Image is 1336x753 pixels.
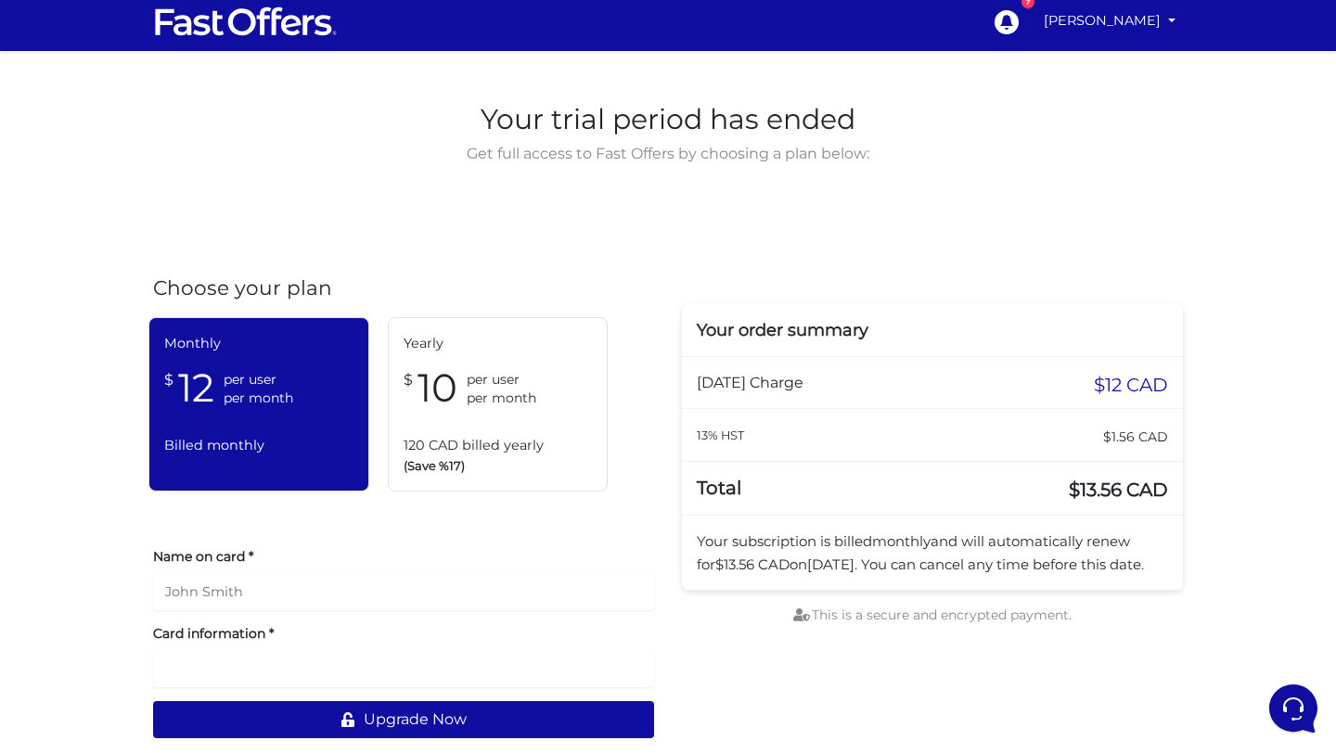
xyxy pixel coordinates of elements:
[404,456,593,476] span: (Save %17)
[793,606,1072,623] span: This is a secure and encrypted payment.
[178,364,214,413] span: 12
[30,134,67,171] img: dark
[1265,681,1321,736] iframe: Customerly Messenger Launcher
[153,624,654,643] label: Card information *
[129,582,243,625] button: Messages
[164,435,353,456] span: Billed monthly
[1036,3,1183,39] a: [PERSON_NAME]
[300,104,341,119] a: See all
[697,477,741,499] span: Total
[872,532,931,550] span: monthly
[165,660,642,678] iframe: Secure card payment input frame
[134,197,260,211] span: Start a Conversation
[231,260,341,274] a: Open Help Center
[224,370,293,389] span: per user
[242,582,356,625] button: Help
[30,104,150,119] span: Your Conversations
[30,260,126,274] span: Find an Answer
[15,15,312,74] h2: Hello [PERSON_NAME] 👋
[462,97,875,142] span: Your trial period has ended
[1103,424,1168,450] span: $1.56 CAD
[807,555,854,573] span: [DATE]
[697,374,803,391] span: [DATE] Charge
[467,389,536,407] span: per month
[715,555,790,573] span: $13.56 CAD
[59,134,96,171] img: dark
[42,300,303,318] input: Search for an Article...
[288,608,312,625] p: Help
[697,428,744,442] small: 13% HST
[56,608,87,625] p: Home
[164,333,353,354] span: Monthly
[1094,372,1168,398] span: $12 CAD
[404,435,593,456] span: 120 CAD billed yearly
[404,333,593,354] span: Yearly
[1069,477,1168,503] span: $13.56 CAD
[153,701,654,738] button: Upgrade Now
[467,370,536,389] span: per user
[153,573,654,610] input: John Smith
[417,364,457,413] span: 10
[462,142,875,166] span: Get full access to Fast Offers by choosing a plan below:
[15,582,129,625] button: Home
[160,608,212,625] p: Messages
[224,389,293,407] span: per month
[153,276,654,300] h4: Choose your plan
[30,185,341,223] button: Start a Conversation
[697,320,868,340] span: Your order summary
[153,547,654,566] label: Name on card *
[404,364,413,392] span: $
[697,532,1144,572] span: Your subscription is billed and will automatically renew for on . You can cancel any time before ...
[164,364,173,392] span: $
